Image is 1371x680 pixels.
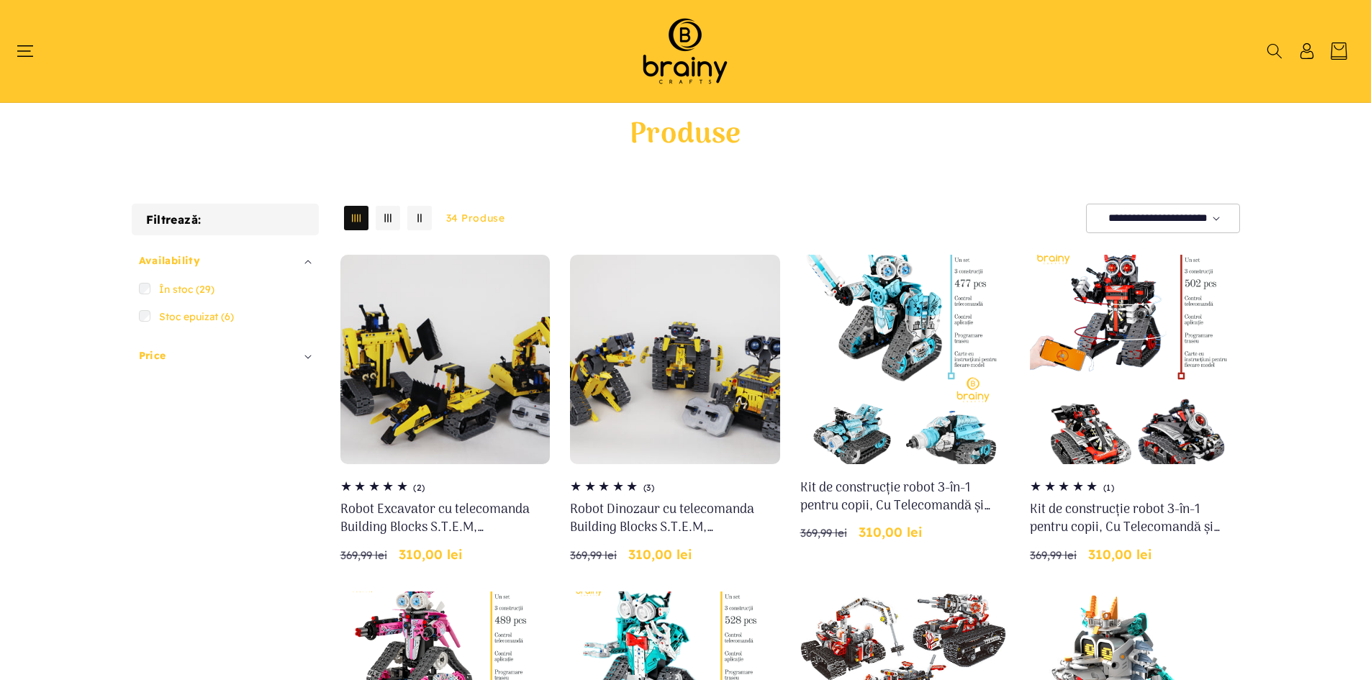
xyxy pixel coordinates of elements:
summary: Căutați [1265,43,1283,59]
span: Stoc epuizat (6) [159,310,234,323]
span: 34 produse [446,212,505,225]
summary: Price [132,341,319,371]
a: Kit de construcție robot 3-în-1 pentru copii, Cu Telecomandă și Aplicație de codare pentru Robot/... [800,479,1010,515]
img: Brainy Crafts [624,14,746,88]
span: Availability [139,254,201,267]
h1: Produse [132,121,1240,150]
a: Robot Dinozaur cu telecomanda Building Blocks S.T.E.M, Programabil 3 in 1, pentru interior si ext... [570,501,780,537]
a: Robot Excavator cu telecomanda Building Blocks S.T.E.M, Programabil 3 in 1, Echipament de constru... [340,501,551,537]
summary: Availability (0 selectat) [132,246,319,276]
h2: Filtrează: [132,204,319,235]
a: Kit de construcție robot 3-în-1 pentru copii, Cu Telecomandă și Aplicație de codare pentru Robot/... [1030,501,1240,537]
summary: Meniu [23,43,41,59]
span: Price [139,349,166,362]
span: În stoc (29) [159,283,214,296]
